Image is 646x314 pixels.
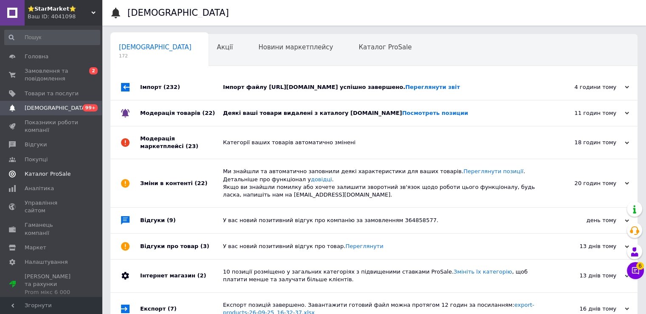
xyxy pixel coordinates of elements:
[358,43,412,51] span: Каталог ProSale
[25,90,79,97] span: Товари та послуги
[25,244,46,251] span: Маркет
[140,260,223,292] div: Інтернет магазин
[25,141,47,148] span: Відгуки
[223,268,544,283] div: 10 позиції розміщено у загальних категоріях з підвищеними ставками ProSale. , щоб платити менше т...
[168,305,177,312] span: (7)
[544,217,629,224] div: день тому
[25,170,71,178] span: Каталог ProSale
[197,272,206,279] span: (2)
[25,258,68,266] span: Налаштування
[202,110,215,116] span: (22)
[223,109,544,117] div: Деякі ваші товари видалені з каталогу [DOMAIN_NAME]
[140,126,223,159] div: Модерація маркетплейсі
[119,53,192,59] span: 172
[25,119,79,134] span: Показники роботи компанії
[544,243,629,250] div: 13 днів тому
[140,234,223,259] div: Відгуки про товар
[25,221,79,237] span: Гаманець компанії
[164,84,180,90] span: (232)
[223,168,544,199] div: Ми знайшли та автоматично заповнили деякі характеристики для ваших товарів. . Детальніше про функ...
[544,139,629,146] div: 18 годин тому
[217,43,233,51] span: Акції
[119,43,192,51] span: [DEMOGRAPHIC_DATA]
[28,5,91,13] span: ⭐𝗦𝘁𝗮𝗿𝗠𝗮𝗿𝗸𝗲𝘁⭐
[140,208,223,233] div: Відгуки
[25,156,48,163] span: Покупці
[544,109,629,117] div: 11 годин тому
[127,8,229,18] h1: [DEMOGRAPHIC_DATA]
[25,288,79,296] div: Prom мікс 6 000
[4,30,100,45] input: Пошук
[195,180,207,186] span: (22)
[89,67,98,74] span: 2
[25,185,54,192] span: Аналітика
[311,176,332,183] a: довідці
[25,273,79,296] span: [PERSON_NAME] та рахунки
[544,272,629,280] div: 13 днів тому
[223,139,544,146] div: Категорії ваших товарів автоматично змінені
[140,100,223,126] div: Модерація товарів
[454,268,512,275] a: Змініть їх категорію
[200,243,209,249] span: (3)
[140,74,223,100] div: Імпорт
[258,43,333,51] span: Новини маркетплейсу
[25,67,79,83] span: Замовлення та повідомлення
[463,168,523,174] a: Переглянути позиції
[627,262,644,279] button: Чат з покупцем6
[83,104,98,111] span: 99+
[223,243,544,250] div: У вас новий позитивний відгук про товар.
[402,110,468,116] a: Посмотреть позиции
[223,217,544,224] div: У вас новий позитивний відгук про компанію за замовленням 364858577.
[636,262,644,270] span: 6
[345,243,383,249] a: Переглянути
[25,104,87,112] span: [DEMOGRAPHIC_DATA]
[186,143,198,149] span: (23)
[544,83,629,91] div: 4 години тому
[25,53,48,60] span: Головна
[544,305,629,313] div: 16 днів тому
[28,13,102,20] div: Ваш ID: 4041098
[223,83,544,91] div: Імпорт файлу [URL][DOMAIN_NAME] успішно завершено.
[25,199,79,214] span: Управління сайтом
[140,159,223,207] div: Зміни в контенті
[167,217,176,223] span: (9)
[405,84,460,90] a: Переглянути звіт
[544,180,629,187] div: 20 годин тому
